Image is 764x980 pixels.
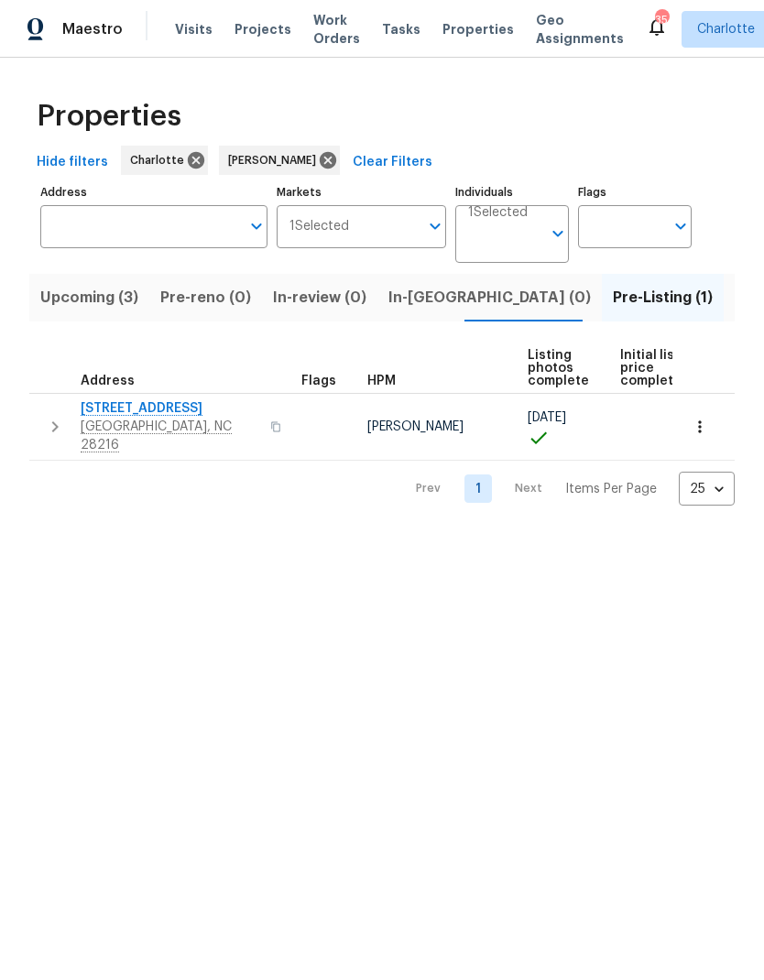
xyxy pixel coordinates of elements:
span: Work Orders [313,11,360,48]
a: Goto page 1 [464,474,492,503]
label: Address [40,187,267,198]
button: Hide filters [29,146,115,180]
button: Open [422,213,448,239]
span: Upcoming (3) [40,285,138,310]
div: 35 [655,11,668,29]
div: Charlotte [121,146,208,175]
span: Properties [37,107,181,125]
span: In-[GEOGRAPHIC_DATA] (0) [388,285,591,310]
span: Properties [442,20,514,38]
span: Projects [235,20,291,38]
span: Address [81,375,135,387]
span: Pre-Listing (1) [613,285,713,310]
span: Geo Assignments [536,11,624,48]
div: [PERSON_NAME] [219,146,340,175]
label: Markets [277,187,447,198]
span: Pre-reno (0) [160,285,251,310]
span: [DATE] [528,411,566,424]
span: [PERSON_NAME] [367,420,464,433]
span: 1 Selected [289,219,349,234]
span: Maestro [62,20,123,38]
div: 25 [679,465,735,513]
span: Hide filters [37,151,108,174]
span: Charlotte [697,20,755,38]
button: Open [668,213,693,239]
span: Clear Filters [353,151,432,174]
label: Flags [578,187,692,198]
nav: Pagination Navigation [398,472,735,506]
label: Individuals [455,187,569,198]
span: Listing photos complete [528,349,589,387]
span: Initial list price complete [620,349,682,387]
span: Tasks [382,23,420,36]
span: In-review (0) [273,285,366,310]
span: 1 Selected [468,205,528,221]
button: Clear Filters [345,146,440,180]
span: Flags [301,375,336,387]
span: Charlotte [130,151,191,169]
p: Items Per Page [565,480,657,498]
span: [PERSON_NAME] [228,151,323,169]
button: Open [244,213,269,239]
button: Open [545,221,571,246]
span: Visits [175,20,213,38]
span: HPM [367,375,396,387]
